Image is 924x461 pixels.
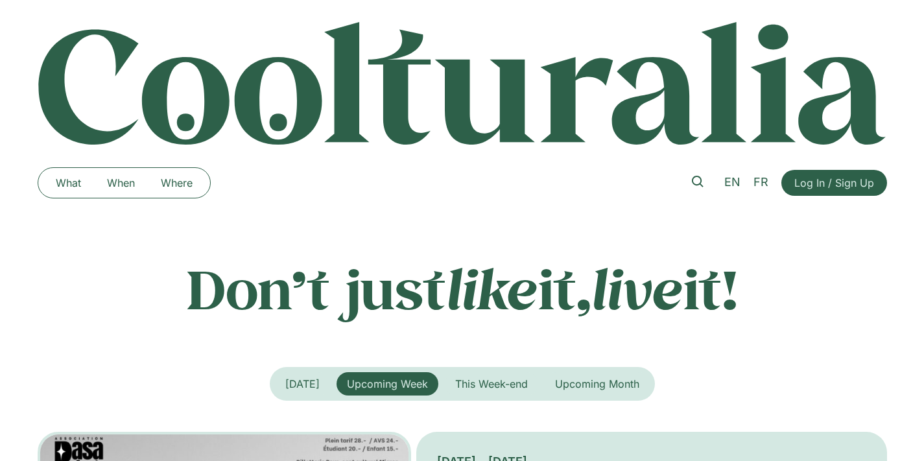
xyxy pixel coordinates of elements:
a: When [94,172,148,193]
span: Upcoming Month [555,377,639,390]
span: FR [753,175,768,189]
em: like [446,252,538,324]
span: This Week-end [455,377,528,390]
span: Upcoming Week [347,377,428,390]
span: [DATE] [285,377,320,390]
a: Where [148,172,206,193]
a: What [43,172,94,193]
a: Log In / Sign Up [781,170,887,196]
a: FR [747,173,775,192]
nav: Menu [43,172,206,193]
span: Log In / Sign Up [794,175,874,191]
p: Don’t just it, it! [38,256,887,321]
em: live [591,252,683,324]
span: EN [724,175,740,189]
a: EN [718,173,747,192]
